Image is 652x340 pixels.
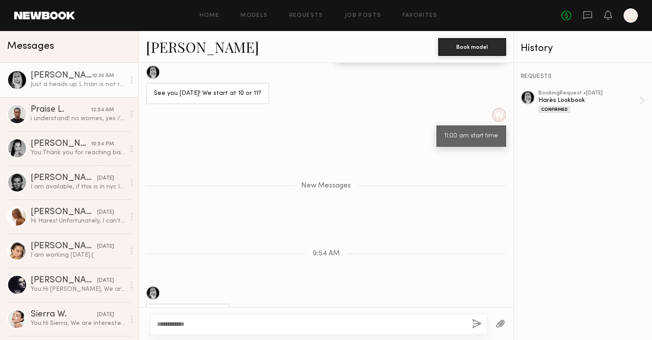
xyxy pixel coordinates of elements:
[538,96,640,105] div: Harès Lookbook
[624,8,638,23] a: W
[31,285,125,293] div: You: Hi [PERSON_NAME], We are interested in having you in our look book shoot [DATE] ([DATE]) fro...
[538,90,645,113] a: bookingRequest •[DATE]Harès LookbookConfirmed
[91,106,114,114] div: 12:54 AM
[91,140,114,149] div: 10:54 PM
[444,131,498,141] div: 11:00 am start time
[289,13,323,19] a: Requests
[538,90,640,96] div: booking Request • [DATE]
[31,106,91,114] div: Praise L.
[538,106,570,113] div: Confirmed
[345,13,381,19] a: Job Posts
[97,174,114,183] div: [DATE]
[31,310,97,319] div: Sierra W.
[240,13,267,19] a: Models
[97,277,114,285] div: [DATE]
[438,38,506,56] button: Book model
[31,140,91,149] div: [PERSON_NAME]
[31,174,97,183] div: [PERSON_NAME]
[521,74,645,80] div: REQUESTS
[31,183,125,191] div: I am available, if this is in nyc I am with BMG in [GEOGRAPHIC_DATA]. Do you mind emailing my age...
[402,13,437,19] a: Favorites
[31,149,125,157] div: You: Thank you for reaching back out. Unfortunately the job is filled for now. I love your look a...
[31,208,97,217] div: [PERSON_NAME]
[31,217,125,225] div: Hi Hares! Unfortunately, I can’t go [DATE]. Is there any chance we could shoot on [DATE] instead?...
[31,276,97,285] div: [PERSON_NAME]
[31,242,97,251] div: [PERSON_NAME]
[31,319,125,328] div: You: Hi Sierra, We are interested in having you in our look book shoot [DATE] ([DATE]) from 10:00...
[97,208,114,217] div: [DATE]
[31,71,92,80] div: [PERSON_NAME]
[7,41,54,51] span: Messages
[31,251,125,259] div: I am working [DATE]:(
[521,43,645,54] div: History
[146,37,259,56] a: [PERSON_NAME]
[31,80,125,89] div: Just a heads up L train is not running I called a car. My eta is 11:15. So sorry for being late
[301,182,351,190] span: New Messages
[92,72,114,80] div: 10:36 AM
[31,114,125,123] div: i understand! no worries, yes i’m looking forward to working with you in the future
[313,250,340,258] span: 9:54 AM
[154,89,261,99] div: See you [DATE]! We start at 10 or 11?
[97,311,114,319] div: [DATE]
[438,43,506,50] a: Book model
[97,242,114,251] div: [DATE]
[200,13,220,19] a: Home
